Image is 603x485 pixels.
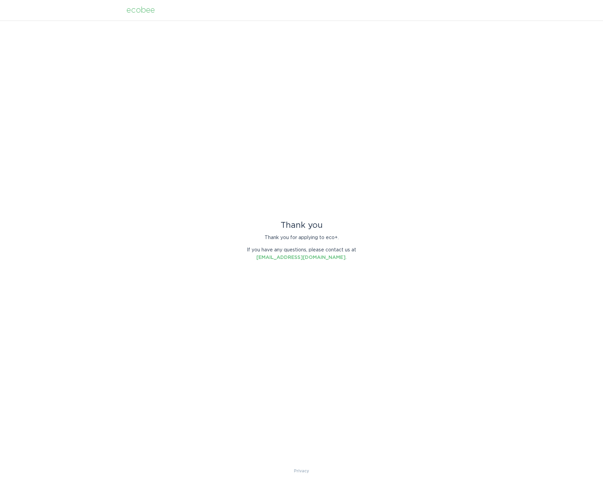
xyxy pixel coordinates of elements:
[256,255,346,260] a: [EMAIL_ADDRESS][DOMAIN_NAME]
[242,246,361,261] p: If you have any questions, please contact us at .
[242,222,361,229] div: Thank you
[126,6,155,14] div: ecobee
[294,467,309,475] a: Privacy Policy & Terms of Use
[242,234,361,241] p: Thank you for applying to eco+.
